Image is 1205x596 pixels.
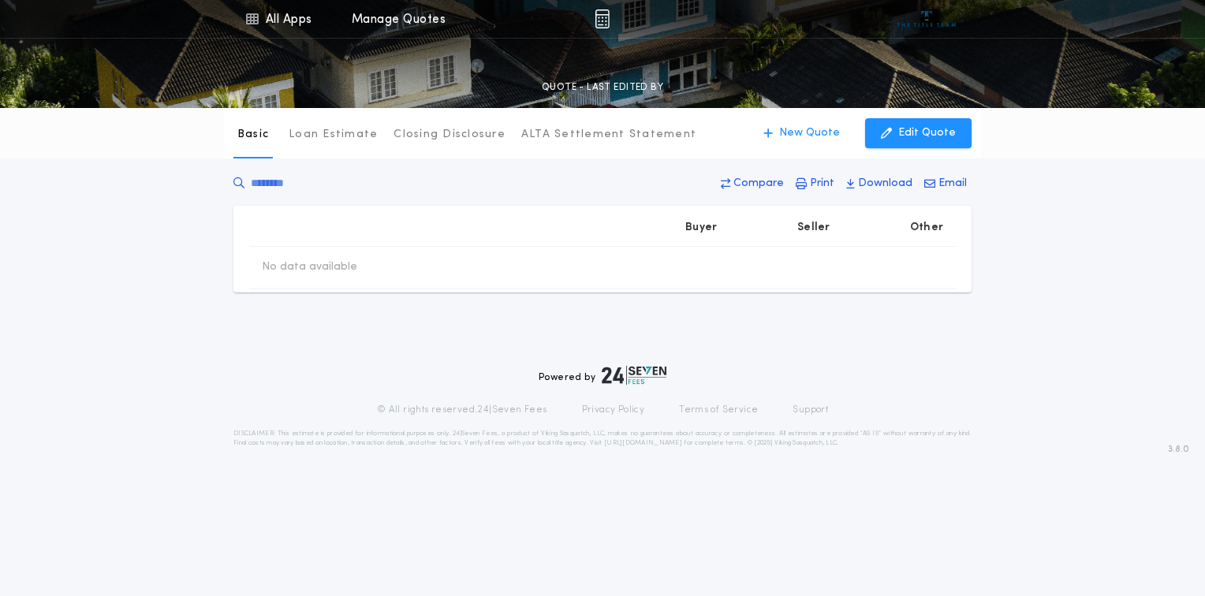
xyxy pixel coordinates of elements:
[289,127,378,143] p: Loan Estimate
[602,366,666,385] img: logo
[779,125,840,141] p: New Quote
[733,176,784,192] p: Compare
[797,220,830,236] p: Seller
[897,11,957,27] img: vs-icon
[910,220,943,236] p: Other
[604,440,682,446] a: [URL][DOMAIN_NAME]
[539,366,666,385] div: Powered by
[394,127,506,143] p: Closing Disclosure
[865,118,972,148] button: Edit Quote
[938,176,967,192] p: Email
[542,80,663,95] p: QUOTE - LAST EDITED BY
[595,9,610,28] img: img
[249,247,370,288] td: No data available
[841,169,917,198] button: Download
[679,404,758,416] a: Terms of Service
[233,429,972,448] p: DISCLAIMER: This estimate is provided for informational purposes only. 24|Seven Fees, a product o...
[810,176,834,192] p: Print
[1168,442,1189,456] span: 3.8.0
[237,127,269,143] p: Basic
[858,176,912,192] p: Download
[521,127,696,143] p: ALTA Settlement Statement
[898,125,956,141] p: Edit Quote
[791,169,839,198] button: Print
[377,404,547,416] p: © All rights reserved. 24|Seven Fees
[748,118,856,148] button: New Quote
[582,404,645,416] a: Privacy Policy
[920,169,972,198] button: Email
[685,220,717,236] p: Buyer
[716,169,789,198] button: Compare
[793,404,828,416] a: Support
